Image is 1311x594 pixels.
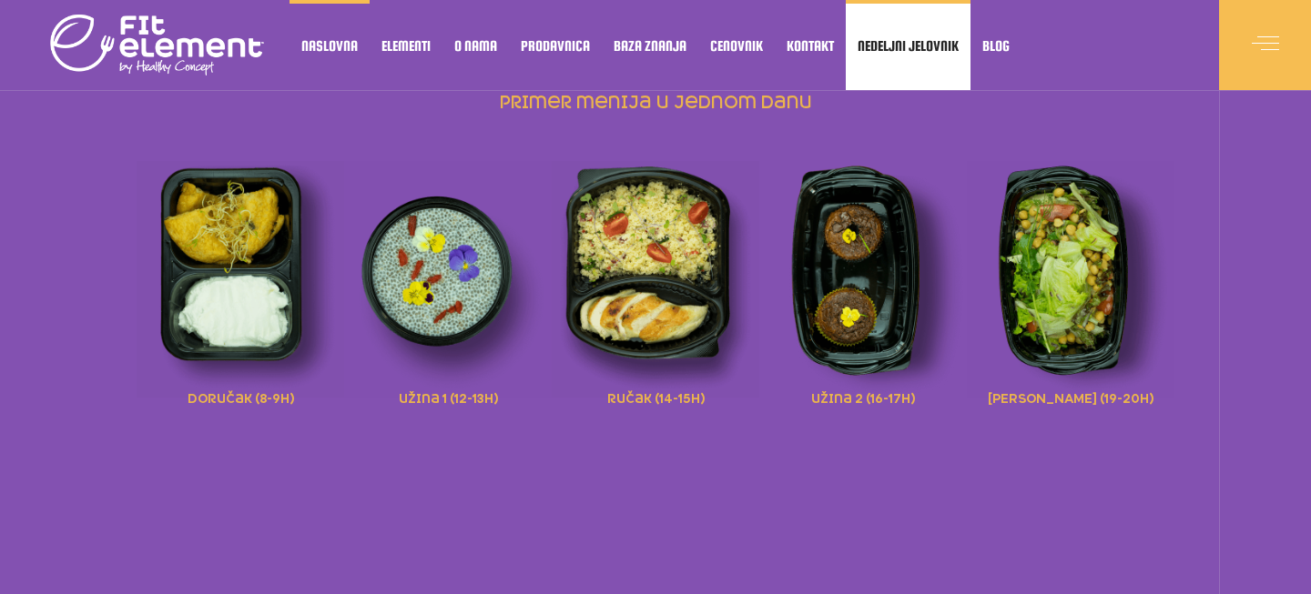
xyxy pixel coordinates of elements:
[858,41,959,50] span: Nedeljni jelovnik
[301,41,358,50] span: Naslovna
[614,41,686,50] span: Baza znanja
[710,41,763,50] span: Cenovnik
[982,41,1010,50] span: Blog
[454,41,497,50] span: O nama
[50,9,264,82] img: logo light
[381,41,431,50] span: Elementi
[787,41,834,50] span: Kontakt
[521,41,590,50] span: Prodavnica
